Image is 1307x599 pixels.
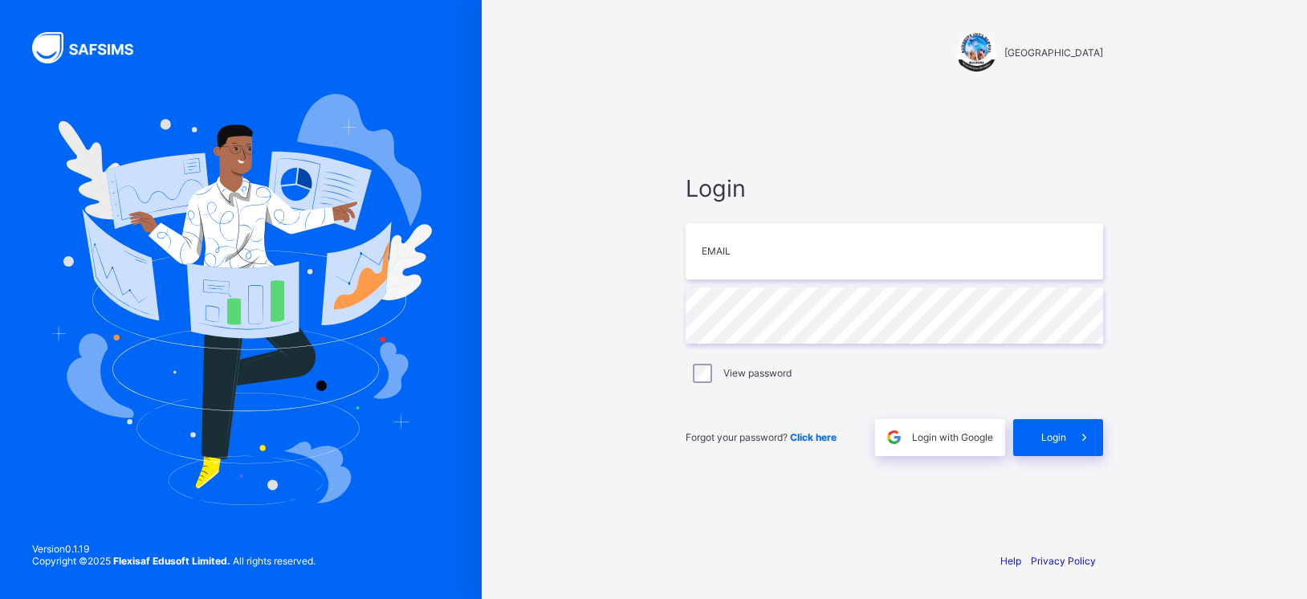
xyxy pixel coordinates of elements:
img: Hero Image [50,94,432,505]
a: Click here [790,431,837,443]
a: Help [1000,555,1021,567]
img: google.396cfc9801f0270233282035f929180a.svg [885,428,903,446]
span: [GEOGRAPHIC_DATA] [1004,47,1103,59]
img: SAFSIMS Logo [32,32,153,63]
span: Login with Google [912,431,993,443]
span: Login [686,174,1103,202]
span: Copyright © 2025 All rights reserved. [32,555,316,567]
span: Login [1041,431,1066,443]
span: Forgot your password? [686,431,837,443]
strong: Flexisaf Edusoft Limited. [113,555,230,567]
label: View password [723,367,792,379]
a: Privacy Policy [1031,555,1096,567]
span: Version 0.1.19 [32,543,316,555]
